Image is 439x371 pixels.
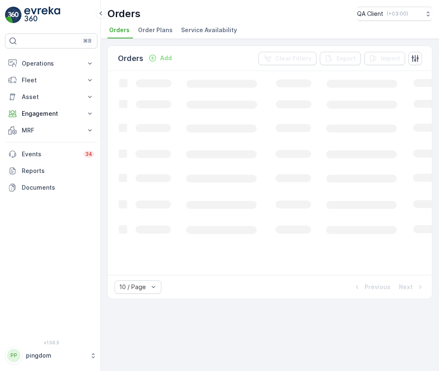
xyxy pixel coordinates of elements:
[5,179,97,196] a: Documents
[22,126,81,135] p: MRF
[381,54,400,63] p: Import
[22,93,81,101] p: Asset
[22,150,79,158] p: Events
[5,89,97,105] button: Asset
[160,54,172,62] p: Add
[5,105,97,122] button: Engagement
[387,10,408,17] p: ( +03:00 )
[258,52,316,65] button: Clear Filters
[109,26,130,34] span: Orders
[5,122,97,139] button: MRF
[22,59,81,68] p: Operations
[337,54,356,63] p: Export
[7,349,20,362] div: PP
[138,26,173,34] span: Order Plans
[320,52,361,65] button: Export
[5,55,97,72] button: Operations
[5,347,97,364] button: PPpingdom
[398,282,425,292] button: Next
[118,53,143,64] p: Orders
[22,183,94,192] p: Documents
[364,52,405,65] button: Import
[357,10,383,18] p: QA Client
[275,54,311,63] p: Clear Filters
[83,38,92,44] p: ⌘B
[352,282,391,292] button: Previous
[365,283,391,291] p: Previous
[357,7,432,21] button: QA Client(+03:00)
[107,7,140,20] p: Orders
[399,283,413,291] p: Next
[22,109,81,118] p: Engagement
[85,151,92,158] p: 34
[24,7,60,23] img: logo_light-DOdMpM7g.png
[181,26,237,34] span: Service Availability
[5,72,97,89] button: Fleet
[26,351,86,360] p: pingdom
[5,146,97,163] a: Events34
[5,340,97,345] span: v 1.50.3
[145,53,175,63] button: Add
[5,163,97,179] a: Reports
[5,7,22,23] img: logo
[22,76,81,84] p: Fleet
[22,167,94,175] p: Reports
